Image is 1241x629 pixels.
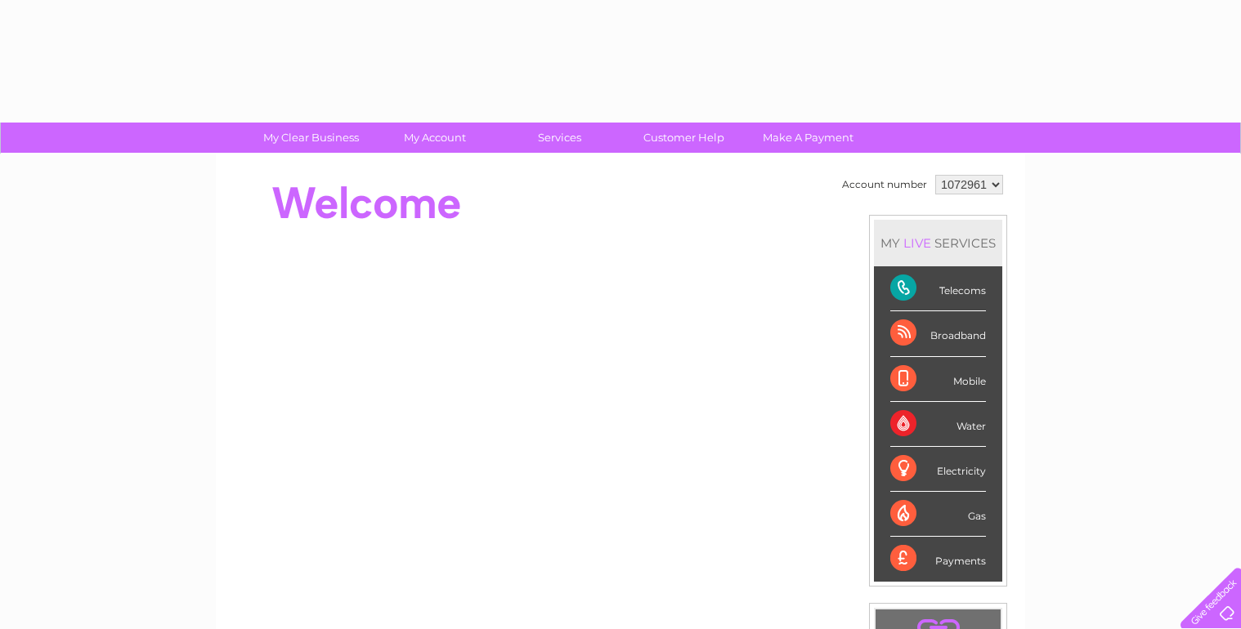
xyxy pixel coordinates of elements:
[741,123,876,153] a: Make A Payment
[874,220,1002,266] div: MY SERVICES
[890,311,986,356] div: Broadband
[890,447,986,492] div: Electricity
[890,537,986,581] div: Payments
[244,123,379,153] a: My Clear Business
[616,123,751,153] a: Customer Help
[492,123,627,153] a: Services
[838,171,931,199] td: Account number
[890,266,986,311] div: Telecoms
[900,235,934,251] div: LIVE
[890,357,986,402] div: Mobile
[890,492,986,537] div: Gas
[368,123,503,153] a: My Account
[890,402,986,447] div: Water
